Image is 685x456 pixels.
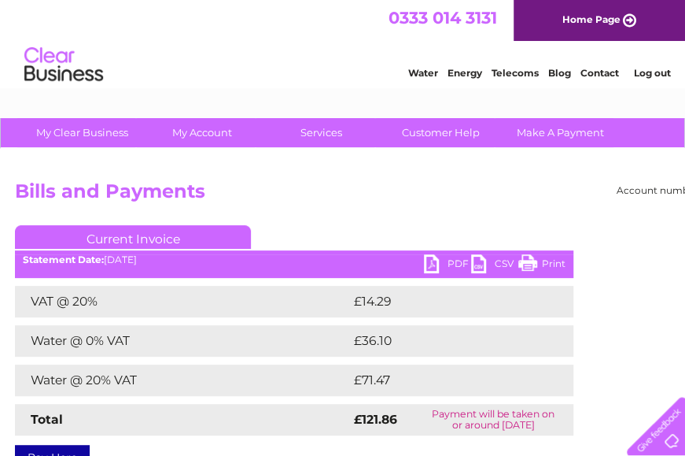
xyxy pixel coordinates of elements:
[350,325,540,357] td: £36.10
[350,365,540,396] td: £71.47
[548,67,571,79] a: Blog
[15,254,573,265] div: [DATE]
[137,118,267,147] a: My Account
[580,67,619,79] a: Contact
[23,254,104,265] b: Statement Date:
[447,67,482,79] a: Energy
[518,254,565,277] a: Print
[633,67,670,79] a: Log out
[492,67,539,79] a: Telecoms
[15,325,350,357] td: Water @ 0% VAT
[15,286,350,317] td: VAT @ 20%
[350,286,540,317] td: £14.29
[24,41,104,89] img: logo.png
[17,118,147,147] a: My Clear Business
[31,412,63,427] strong: Total
[413,404,573,436] td: Payment will be taken on or around [DATE]
[15,365,350,396] td: Water @ 20% VAT
[376,118,506,147] a: Customer Help
[471,254,518,277] a: CSV
[354,412,397,427] strong: £121.86
[15,225,251,249] a: Current Invoice
[408,67,438,79] a: Water
[389,8,497,28] a: 0333 014 3131
[424,254,471,277] a: PDF
[495,118,625,147] a: Make A Payment
[256,118,386,147] a: Services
